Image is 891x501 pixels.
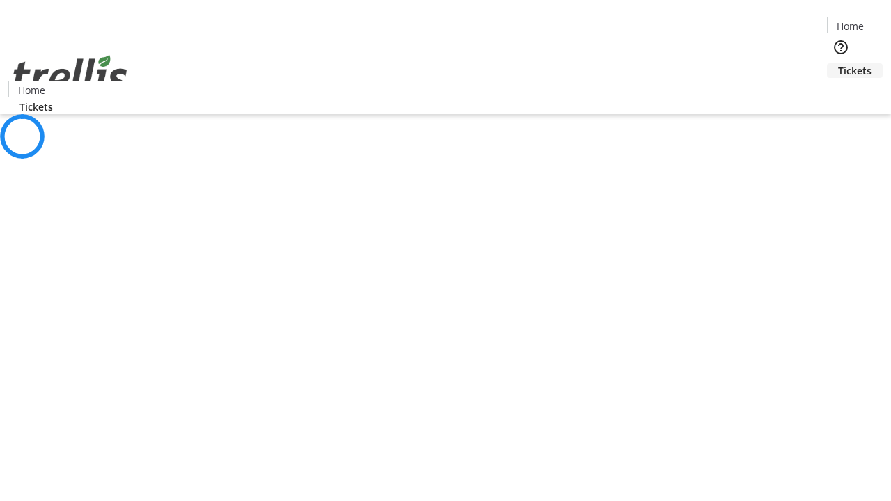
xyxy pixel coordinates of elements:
a: Home [9,83,54,97]
span: Tickets [19,100,53,114]
a: Home [828,19,872,33]
a: Tickets [8,100,64,114]
span: Home [837,19,864,33]
button: Cart [827,78,855,106]
span: Tickets [838,63,872,78]
a: Tickets [827,63,883,78]
button: Help [827,33,855,61]
span: Home [18,83,45,97]
img: Orient E2E Organization 62NfgGhcA5's Logo [8,40,132,109]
